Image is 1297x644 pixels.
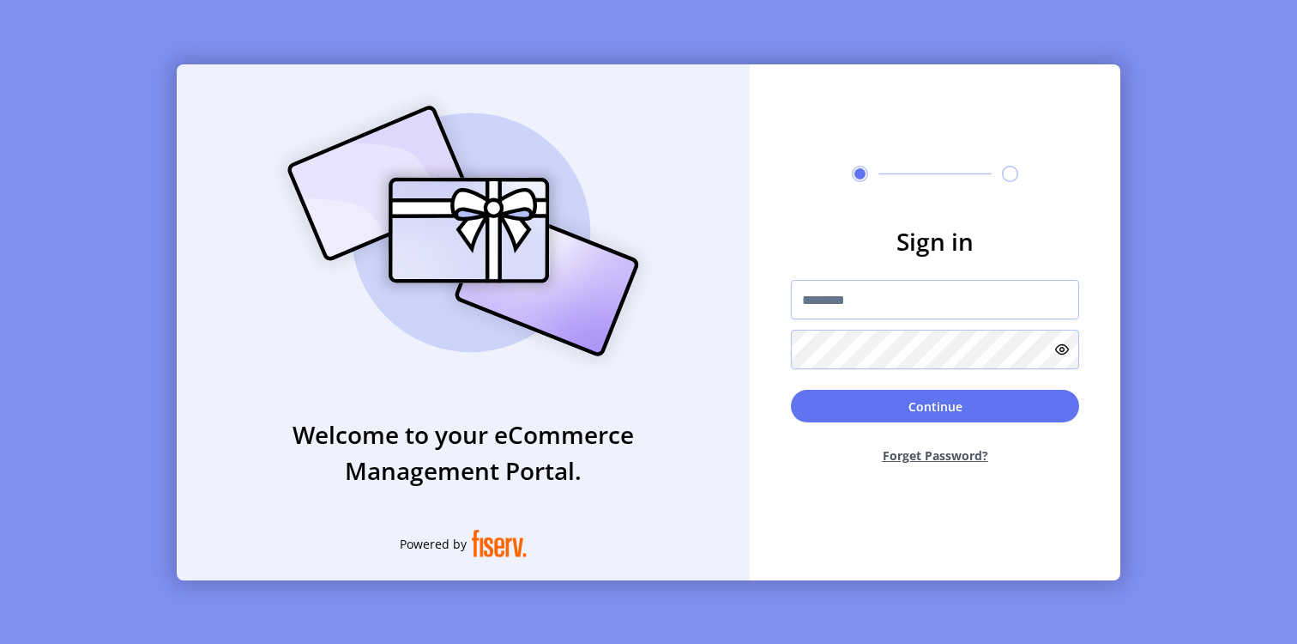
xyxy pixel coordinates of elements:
[791,223,1079,259] h3: Sign in
[400,535,467,553] span: Powered by
[262,87,665,375] img: card_Illustration.svg
[791,390,1079,422] button: Continue
[177,416,750,489] h3: Welcome to your eCommerce Management Portal.
[791,433,1079,478] button: Forget Password?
